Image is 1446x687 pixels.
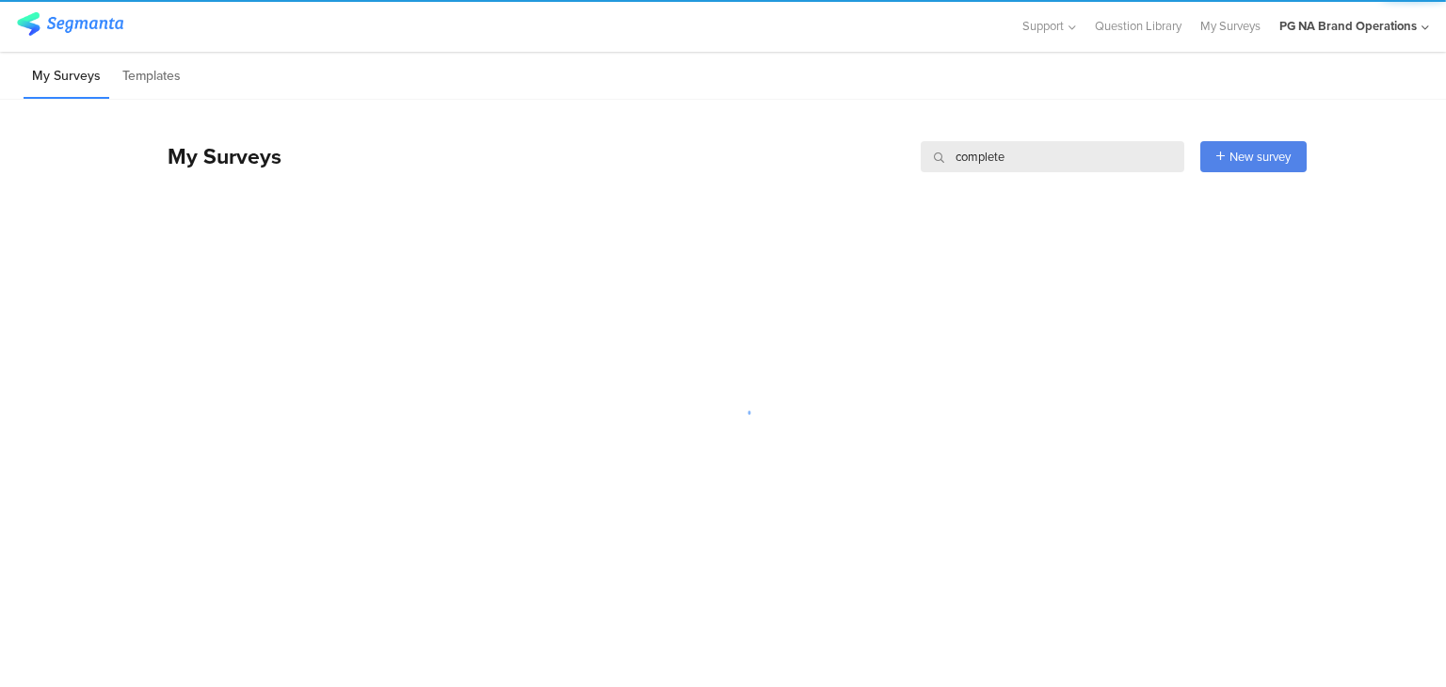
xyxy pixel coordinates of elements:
[921,141,1184,172] input: Survey Name, Creator...
[1279,17,1417,35] div: PG NA Brand Operations
[149,140,281,172] div: My Surveys
[1022,17,1064,35] span: Support
[24,55,109,99] li: My Surveys
[17,12,123,36] img: segmanta logo
[1229,148,1291,166] span: New survey
[114,55,189,99] li: Templates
